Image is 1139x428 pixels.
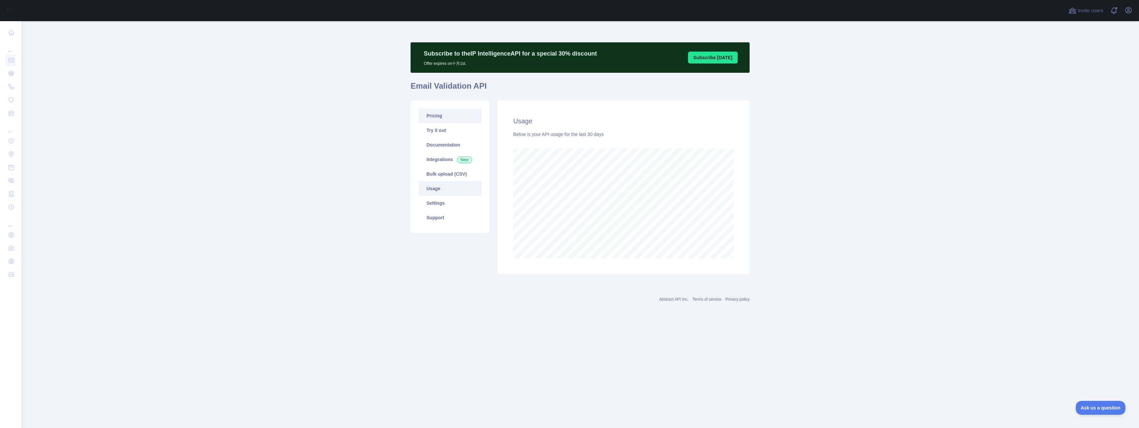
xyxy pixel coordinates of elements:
iframe: Toggle Customer Support [1076,401,1126,415]
div: ... [5,40,16,53]
a: Settings [419,196,481,210]
p: Subscribe to the IP Intelligence API for a special 30 % discount [424,49,597,58]
h1: Email Validation API [411,81,750,97]
div: Below is your API usage for the last 30 days [513,131,734,138]
a: Try it out [419,123,481,138]
a: Support [419,210,481,225]
a: Bulk upload (CSV) [419,167,481,181]
span: New [457,156,472,163]
h2: Usage [513,116,734,126]
a: Integrations New [419,152,481,167]
a: Terms of service [692,297,721,302]
a: Privacy policy [725,297,750,302]
div: ... [5,214,16,228]
a: Usage [419,181,481,196]
a: Documentation [419,138,481,152]
p: Offer expires on 十月 1st. [424,58,597,66]
span: Invite users [1078,7,1103,15]
a: Abstract API Inc. [659,297,689,302]
button: Subscribe [DATE] [688,52,738,64]
div: ... [5,120,16,134]
a: Pricing [419,108,481,123]
button: Invite users [1067,5,1105,16]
